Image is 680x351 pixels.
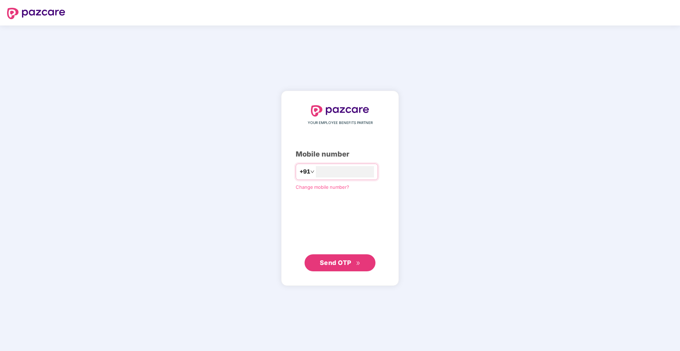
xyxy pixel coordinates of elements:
img: logo [7,8,65,19]
button: Send OTPdouble-right [305,254,375,271]
span: Send OTP [320,259,351,266]
div: Mobile number [296,149,384,160]
img: logo [311,105,369,117]
span: YOUR EMPLOYEE BENEFITS PARTNER [308,120,373,126]
span: +91 [300,167,310,176]
span: double-right [356,261,361,266]
a: Change mobile number? [296,184,349,190]
span: down [310,170,314,174]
